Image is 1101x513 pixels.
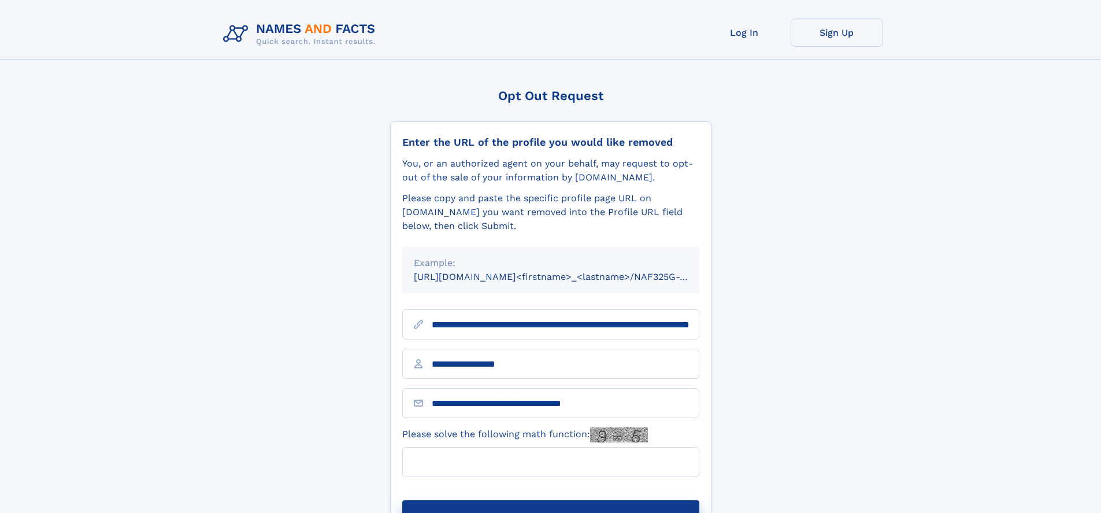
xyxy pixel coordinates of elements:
[698,19,791,47] a: Log In
[414,256,688,270] div: Example:
[414,271,721,282] small: [URL][DOMAIN_NAME]<firstname>_<lastname>/NAF325G-xxxxxxxx
[402,191,699,233] div: Please copy and paste the specific profile page URL on [DOMAIN_NAME] you want removed into the Pr...
[402,157,699,184] div: You, or an authorized agent on your behalf, may request to opt-out of the sale of your informatio...
[218,19,385,50] img: Logo Names and Facts
[791,19,883,47] a: Sign Up
[402,427,648,442] label: Please solve the following math function:
[402,136,699,149] div: Enter the URL of the profile you would like removed
[390,88,711,103] div: Opt Out Request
